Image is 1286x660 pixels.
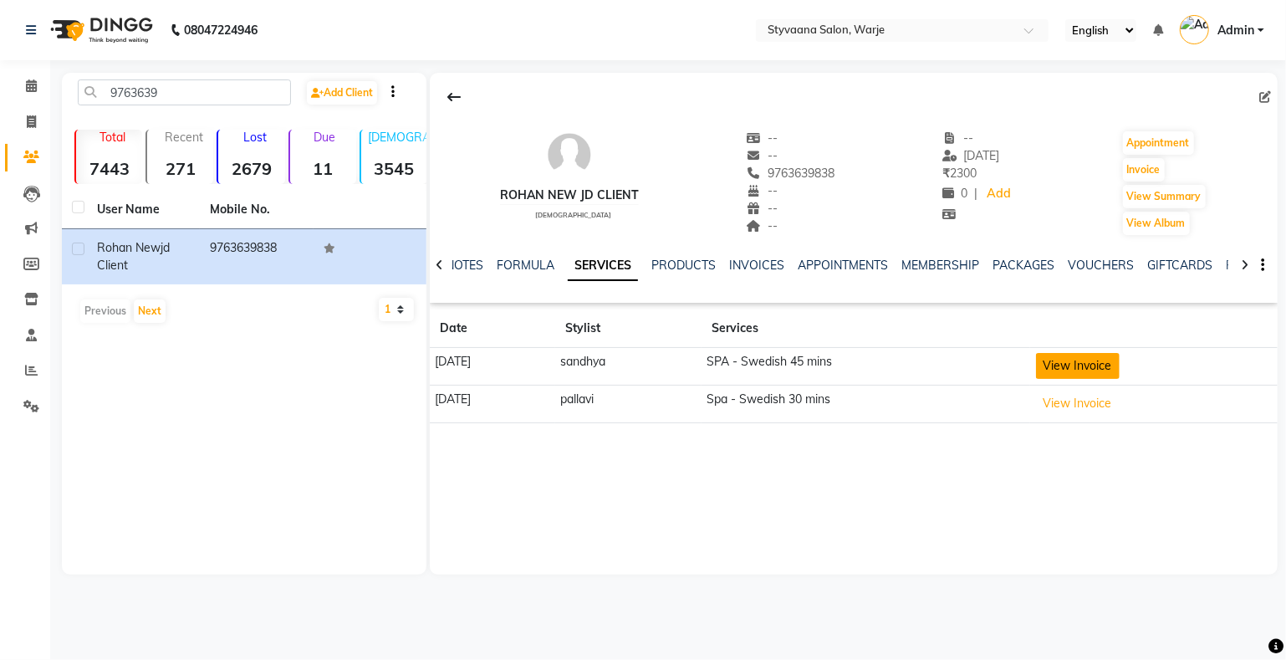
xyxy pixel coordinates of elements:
[430,310,554,348] th: Date
[1217,22,1254,39] span: Admin
[555,310,702,348] th: Stylist
[134,299,166,323] button: Next
[76,158,142,179] strong: 7443
[798,258,888,273] a: APPOINTMENTS
[430,348,554,386] td: [DATE]
[1123,131,1194,155] button: Appointment
[555,348,702,386] td: sandhya
[200,191,313,229] th: Mobile No.
[729,258,784,273] a: INVOICES
[901,258,979,273] a: MEMBERSHIP
[184,7,258,54] b: 08047224946
[974,185,977,202] span: |
[154,130,213,145] p: Recent
[651,258,716,273] a: PRODUCTS
[702,310,1030,348] th: Services
[1147,258,1212,273] a: GIFTCARDS
[430,385,554,422] td: [DATE]
[97,240,161,255] span: rohan new
[147,158,213,179] strong: 271
[1068,258,1134,273] a: VOUCHERS
[942,166,977,181] span: 2300
[1036,353,1120,379] button: View Invoice
[500,187,639,204] div: rohan new jd client
[225,130,284,145] p: Lost
[43,7,157,54] img: logo
[535,211,611,219] span: [DEMOGRAPHIC_DATA]
[544,130,595,180] img: avatar
[942,148,1000,163] span: [DATE]
[747,130,778,146] span: --
[993,258,1054,273] a: PACKAGES
[1123,158,1165,182] button: Invoice
[555,385,702,422] td: pallavi
[436,81,472,113] div: Back to Client
[747,218,778,233] span: --
[942,166,950,181] span: ₹
[446,258,483,273] a: NOTES
[218,158,284,179] strong: 2679
[1123,185,1206,208] button: View Summary
[702,348,1030,386] td: SPA - Swedish 45 mins
[984,182,1013,206] a: Add
[942,130,974,146] span: --
[78,79,291,105] input: Search by Name/Mobile/Email/Code
[83,130,142,145] p: Total
[1123,212,1190,235] button: View Album
[1226,258,1268,273] a: POINTS
[87,191,200,229] th: User Name
[1036,391,1120,417] button: View Invoice
[702,385,1030,422] td: Spa - Swedish 30 mins
[747,201,778,216] span: --
[293,130,356,145] p: Due
[290,158,356,179] strong: 11
[361,158,427,179] strong: 3545
[747,148,778,163] span: --
[200,229,313,284] td: 9763639838
[307,81,377,105] a: Add Client
[497,258,554,273] a: FORMULA
[747,183,778,198] span: --
[942,186,967,201] span: 0
[568,251,638,281] a: SERVICES
[747,166,835,181] span: 9763639838
[1180,15,1209,44] img: Admin
[368,130,427,145] p: [DEMOGRAPHIC_DATA]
